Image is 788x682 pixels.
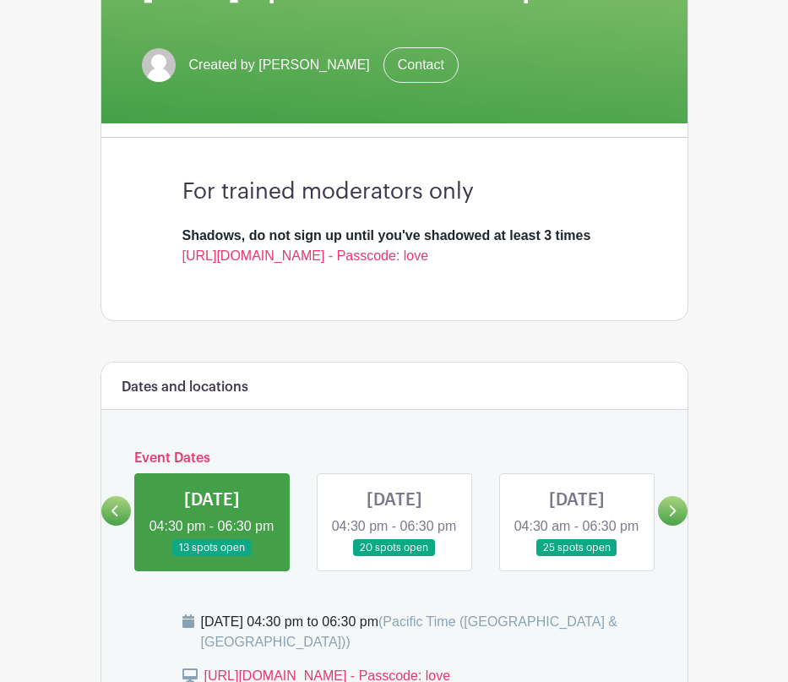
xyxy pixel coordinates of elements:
span: Created by [PERSON_NAME] [189,55,370,75]
h6: Event Dates [131,450,658,466]
div: [DATE] 04:30 pm to 06:30 pm [201,612,667,652]
strong: Shadows, do not sign up until you've shadowed at least 3 times [182,228,591,243]
h3: For trained moderators only [182,178,606,205]
a: Contact [383,47,459,83]
h6: Dates and locations [122,379,248,396]
a: [URL][DOMAIN_NAME] - Passcode: love [182,248,429,263]
span: (Pacific Time ([GEOGRAPHIC_DATA] & [GEOGRAPHIC_DATA])) [201,614,618,649]
img: default-ce2991bfa6775e67f084385cd625a349d9dcbb7a52a09fb2fda1e96e2d18dcdb.png [142,48,176,82]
